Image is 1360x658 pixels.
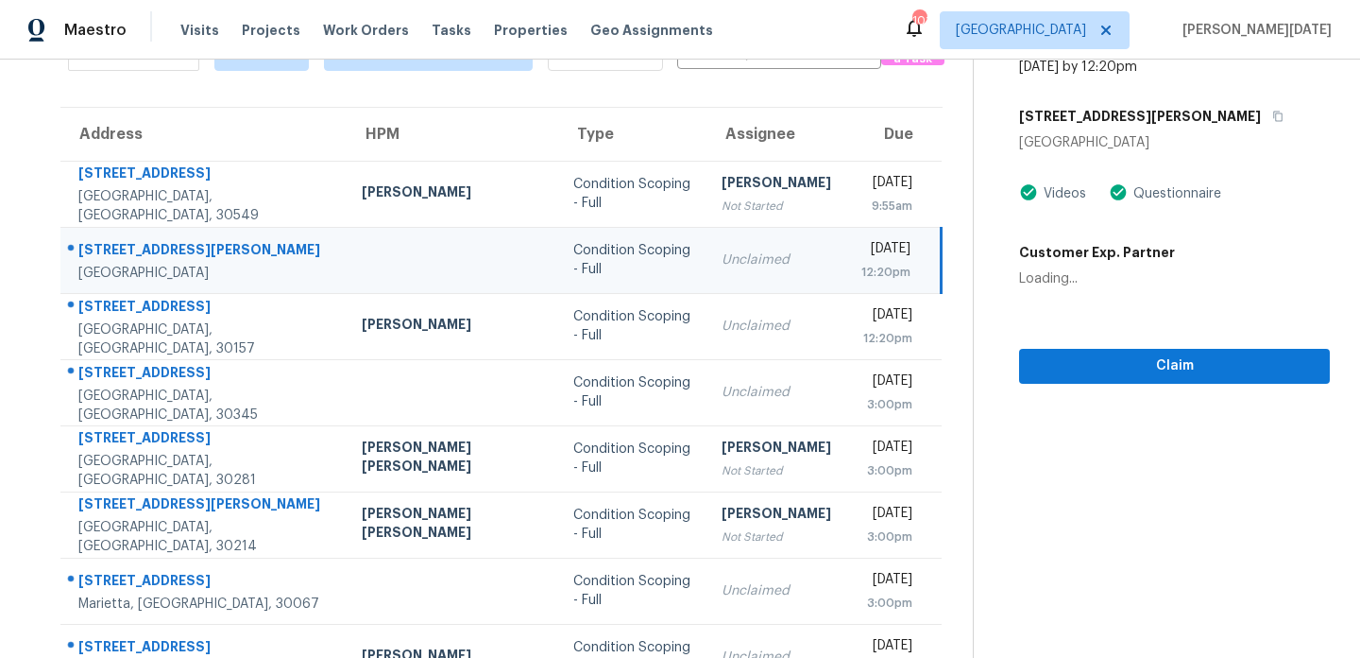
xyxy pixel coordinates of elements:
[722,383,831,402] div: Unclaimed
[861,504,912,528] div: [DATE]
[590,21,713,40] span: Geo Assignments
[861,329,912,348] div: 12:20pm
[78,571,331,595] div: [STREET_ADDRESS]
[60,108,347,161] th: Address
[432,24,471,37] span: Tasks
[78,297,331,320] div: [STREET_ADDRESS]
[722,317,831,336] div: Unclaimed
[861,461,912,480] div: 3:00pm
[362,315,544,338] div: [PERSON_NAME]
[242,21,300,40] span: Projects
[861,372,912,395] div: [DATE]
[1038,184,1086,203] div: Videos
[362,438,544,480] div: [PERSON_NAME] [PERSON_NAME]
[78,187,331,225] div: [GEOGRAPHIC_DATA], [GEOGRAPHIC_DATA], 30549
[722,528,831,546] div: Not Started
[722,581,831,600] div: Unclaimed
[706,108,846,161] th: Assignee
[78,240,331,264] div: [STREET_ADDRESS][PERSON_NAME]
[1019,349,1330,384] button: Claim
[362,182,544,206] div: [PERSON_NAME]
[494,21,568,40] span: Properties
[722,197,831,216] div: Not Started
[64,21,127,40] span: Maestro
[1128,184,1221,203] div: Questionnaire
[861,528,912,546] div: 3:00pm
[558,108,706,161] th: Type
[1109,182,1128,202] img: Artifact Present Icon
[78,363,331,387] div: [STREET_ADDRESS]
[861,173,912,197] div: [DATE]
[722,173,831,197] div: [PERSON_NAME]
[573,373,691,411] div: Condition Scoping - Full
[1175,21,1332,40] span: [PERSON_NAME][DATE]
[78,595,331,614] div: Marietta, [GEOGRAPHIC_DATA], 30067
[861,395,912,414] div: 3:00pm
[573,572,691,610] div: Condition Scoping - Full
[78,452,331,490] div: [GEOGRAPHIC_DATA], [GEOGRAPHIC_DATA], 30281
[1261,99,1286,133] button: Copy Address
[861,570,912,594] div: [DATE]
[78,494,331,518] div: [STREET_ADDRESS][PERSON_NAME]
[1019,107,1261,126] h5: [STREET_ADDRESS][PERSON_NAME]
[573,506,691,544] div: Condition Scoping - Full
[1019,272,1078,286] span: Loading...
[861,305,912,329] div: [DATE]
[347,108,559,161] th: HPM
[1019,182,1038,202] img: Artifact Present Icon
[573,241,691,279] div: Condition Scoping - Full
[180,21,219,40] span: Visits
[1034,355,1315,378] span: Claim
[573,440,691,477] div: Condition Scoping - Full
[573,307,691,345] div: Condition Scoping - Full
[722,438,831,461] div: [PERSON_NAME]
[912,11,926,30] div: 101
[722,461,831,480] div: Not Started
[861,438,912,461] div: [DATE]
[78,264,331,283] div: [GEOGRAPHIC_DATA]
[78,428,331,452] div: [STREET_ADDRESS]
[956,21,1086,40] span: [GEOGRAPHIC_DATA]
[722,251,831,269] div: Unclaimed
[1019,243,1175,262] h5: Customer Exp. Partner
[1019,133,1330,152] div: [GEOGRAPHIC_DATA]
[78,164,331,187] div: [STREET_ADDRESS]
[861,594,912,613] div: 3:00pm
[78,320,331,358] div: [GEOGRAPHIC_DATA], [GEOGRAPHIC_DATA], 30157
[1019,58,1137,77] div: [DATE] by 12:20pm
[861,263,910,282] div: 12:20pm
[846,108,942,161] th: Due
[861,239,910,263] div: [DATE]
[78,387,331,424] div: [GEOGRAPHIC_DATA], [GEOGRAPHIC_DATA], 30345
[573,175,691,213] div: Condition Scoping - Full
[861,197,912,216] div: 9:55am
[78,518,331,556] div: [GEOGRAPHIC_DATA], [GEOGRAPHIC_DATA], 30214
[881,32,944,65] button: Create a Task
[362,504,544,546] div: [PERSON_NAME] [PERSON_NAME]
[722,504,831,528] div: [PERSON_NAME]
[323,21,409,40] span: Work Orders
